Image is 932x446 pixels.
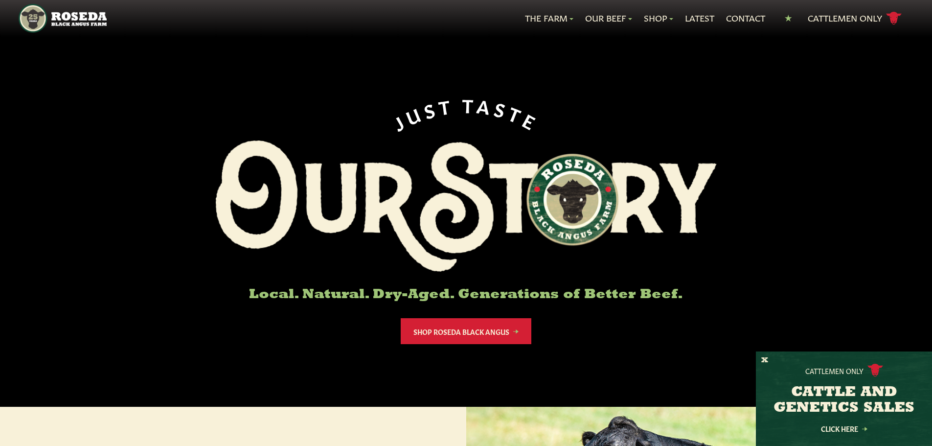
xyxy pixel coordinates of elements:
span: S [493,97,512,120]
div: JUST TASTE [388,94,544,133]
span: J [389,109,409,133]
button: X [761,355,768,366]
img: https://roseda.com/wp-content/uploads/2021/05/roseda-25-header.png [19,4,106,33]
span: T [506,102,528,126]
h3: CATTLE AND GENETICS SALES [768,385,920,416]
a: Click Here [800,425,888,432]
img: Roseda Black Aangus Farm [216,141,717,272]
span: S [421,97,440,119]
span: E [521,109,543,133]
p: Cattlemen Only [805,366,864,376]
span: T [437,94,455,116]
a: Shop [644,12,673,24]
a: The Farm [525,12,573,24]
span: T [462,94,478,114]
a: Latest [685,12,714,24]
span: A [476,94,495,116]
a: Contact [726,12,765,24]
span: U [402,101,426,126]
img: cattle-icon.svg [867,364,883,377]
h6: Local. Natural. Dry-Aged. Generations of Better Beef. [216,287,717,303]
a: Shop Roseda Black Angus [401,318,531,344]
a: Our Beef [585,12,632,24]
a: Cattlemen Only [808,10,902,27]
